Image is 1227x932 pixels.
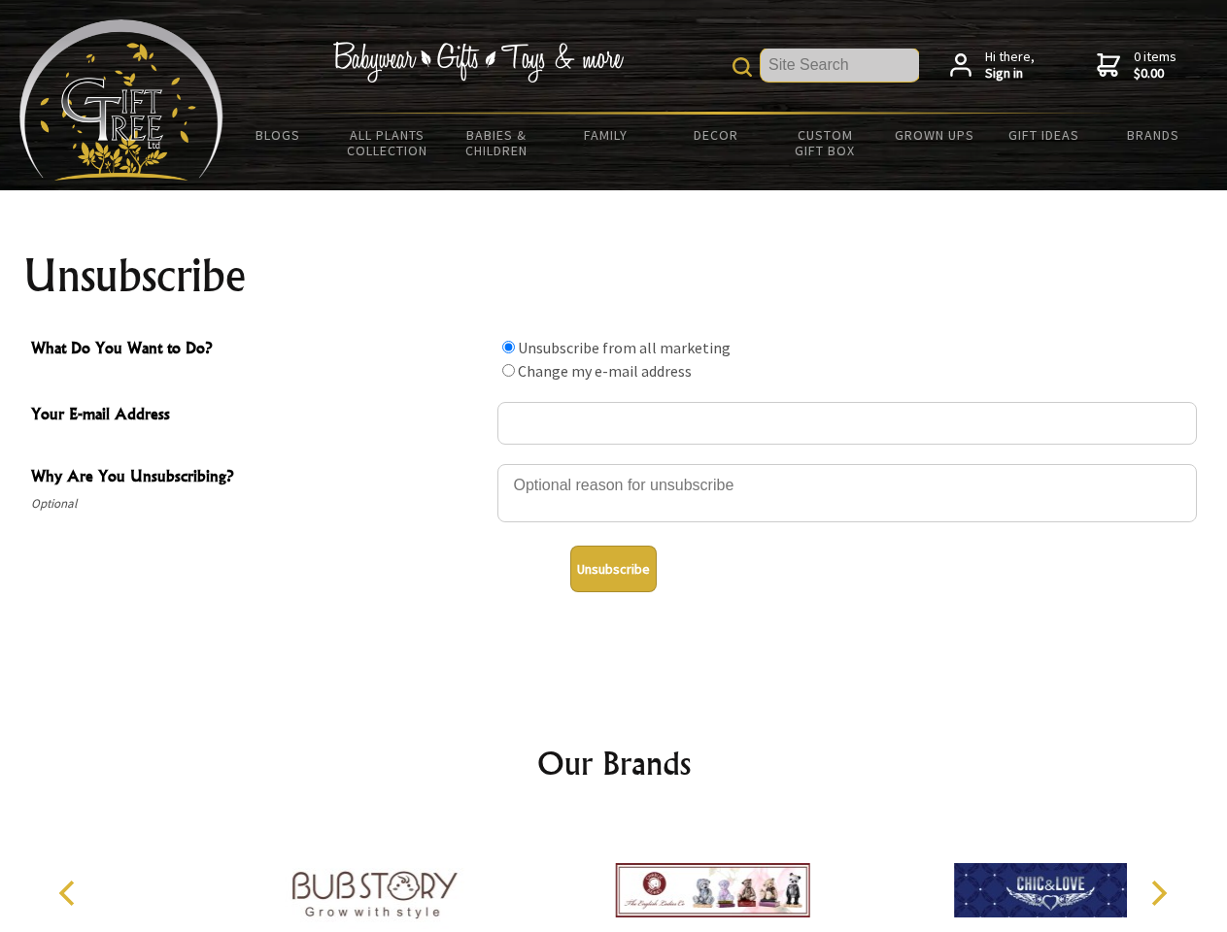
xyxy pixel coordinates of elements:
button: Unsubscribe [570,546,657,592]
a: 0 items$0.00 [1097,49,1176,83]
input: What Do You Want to Do? [502,364,515,377]
span: Hi there, [985,49,1035,83]
label: Unsubscribe from all marketing [518,338,731,357]
a: Gift Ideas [989,115,1099,155]
a: Babies & Children [442,115,552,171]
button: Next [1137,872,1179,915]
button: Previous [49,872,91,915]
span: Your E-mail Address [31,402,488,430]
span: Optional [31,492,488,516]
a: All Plants Collection [333,115,443,171]
h2: Our Brands [39,740,1189,786]
strong: $0.00 [1134,65,1176,83]
a: Brands [1099,115,1209,155]
strong: Sign in [985,65,1035,83]
a: Custom Gift Box [770,115,880,171]
img: Babyware - Gifts - Toys and more... [19,19,223,181]
a: Hi there,Sign in [950,49,1035,83]
span: What Do You Want to Do? [31,336,488,364]
h1: Unsubscribe [23,252,1205,299]
img: Babywear - Gifts - Toys & more [332,42,624,83]
input: Your E-mail Address [497,402,1197,445]
a: Grown Ups [879,115,989,155]
label: Change my e-mail address [518,361,692,381]
input: Site Search [761,49,919,82]
span: 0 items [1134,48,1176,83]
a: Decor [661,115,770,155]
a: Family [552,115,662,155]
span: Why Are You Unsubscribing? [31,464,488,492]
input: What Do You Want to Do? [502,341,515,353]
a: BLOGS [223,115,333,155]
textarea: Why Are You Unsubscribing? [497,464,1197,522]
img: product search [733,57,752,77]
